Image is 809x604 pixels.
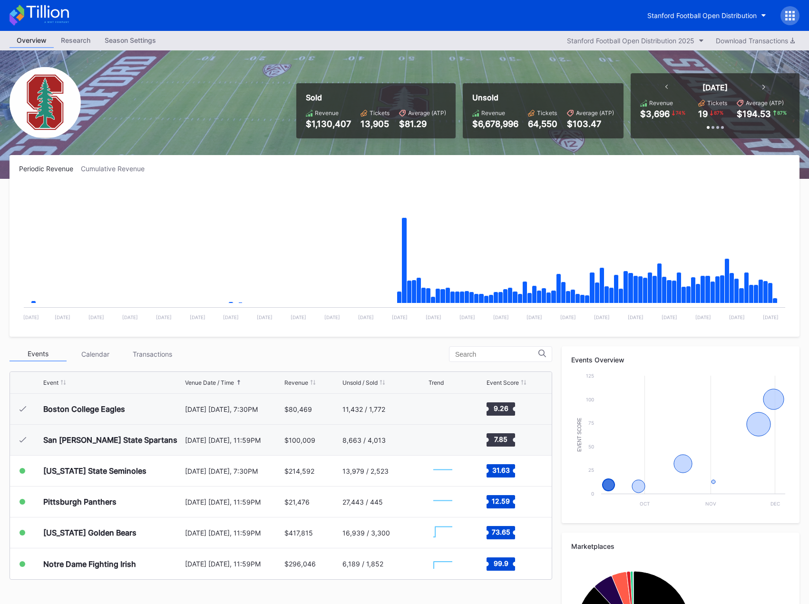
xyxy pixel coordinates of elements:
text: [DATE] [729,314,745,320]
div: Event Score [487,379,519,386]
img: Stanford_Football_Secondary.png [10,67,81,138]
div: Stanford Football Open Distribution 2025 [567,37,694,45]
div: $1,130,407 [306,119,351,129]
div: $296,046 [284,560,316,568]
div: Unsold / Sold [342,379,378,386]
div: Venue Date / Time [185,379,234,386]
div: Research [54,33,97,47]
text: Event Score [577,418,582,452]
text: [DATE] [156,314,172,320]
svg: Chart title [19,185,790,327]
div: 64,550 [528,119,557,129]
div: 27,443 / 445 [342,498,383,506]
div: [DATE] [DATE], 7:30PM [185,405,283,413]
div: [DATE] [702,83,728,92]
text: [DATE] [291,314,306,320]
text: [DATE] [257,314,273,320]
div: Tickets [707,99,727,107]
text: [DATE] [426,314,441,320]
text: [DATE] [526,314,542,320]
text: [DATE] [695,314,711,320]
text: [DATE] [23,314,39,320]
text: [DATE] [594,314,610,320]
div: 19 [698,109,708,119]
div: Revenue [315,109,339,117]
svg: Chart title [429,428,457,452]
text: [DATE] [459,314,475,320]
div: $103.47 [567,119,614,129]
svg: Chart title [429,459,457,483]
text: [DATE] [392,314,408,320]
div: Revenue [649,99,673,107]
div: $80,469 [284,405,312,413]
input: Search [455,351,538,358]
div: Download Transactions [716,37,795,45]
button: Download Transactions [711,34,799,47]
text: [DATE] [190,314,205,320]
a: Research [54,33,97,48]
text: [DATE] [55,314,70,320]
text: 125 [586,373,594,379]
div: [DATE] [DATE], 11:59PM [185,560,283,568]
div: 11,432 / 1,772 [342,405,385,413]
svg: Chart title [429,490,457,514]
div: Average (ATP) [408,109,446,117]
div: Notre Dame Fighting Irish [43,559,136,569]
text: [DATE] [628,314,643,320]
text: [DATE] [122,314,138,320]
div: 8,663 / 4,013 [342,436,386,444]
div: $214,592 [284,467,314,475]
svg: Chart title [429,397,457,421]
div: [US_STATE] State Seminoles [43,466,146,476]
text: 75 [588,420,594,426]
div: Revenue [481,109,505,117]
div: Tickets [537,109,557,117]
svg: Chart title [429,521,457,545]
button: Stanford Football Open Distribution 2025 [562,34,709,47]
div: $81.29 [399,119,446,129]
div: Events Overview [571,356,790,364]
div: Boston College Eagles [43,404,125,414]
div: 74 % [675,109,686,117]
text: [DATE] [763,314,779,320]
text: Nov [705,501,716,507]
div: Average (ATP) [576,109,614,117]
text: [DATE] [324,314,340,320]
text: Oct [640,501,650,507]
button: Stanford Football Open Distribution [640,7,773,24]
text: [DATE] [662,314,677,320]
div: $417,815 [284,529,313,537]
text: [DATE] [358,314,374,320]
div: [DATE] [DATE], 11:59PM [185,498,283,506]
div: Cumulative Revenue [81,165,152,173]
div: Calendar [67,347,124,361]
div: Transactions [124,347,181,361]
text: 31.63 [492,466,509,474]
text: 7.85 [494,435,507,443]
div: Stanford Football Open Distribution [647,11,757,19]
text: 25 [588,467,594,473]
div: $194.53 [737,109,771,119]
div: Events [10,347,67,361]
text: 99.9 [493,559,508,567]
text: 50 [588,444,594,449]
div: 6,189 / 1,852 [342,560,383,568]
div: Periodic Revenue [19,165,81,173]
text: 9.26 [493,404,508,412]
div: Sold [306,93,446,102]
div: $3,696 [640,109,670,119]
a: Overview [10,33,54,48]
text: Dec [770,501,780,507]
div: Unsold [472,93,614,102]
text: [DATE] [493,314,509,320]
div: Marketplaces [571,542,790,550]
svg: Chart title [571,371,790,514]
div: [DATE] [DATE], 7:30PM [185,467,283,475]
svg: Chart title [429,552,457,576]
text: 73.65 [491,528,510,536]
div: $100,009 [284,436,315,444]
text: [DATE] [560,314,576,320]
div: $21,476 [284,498,310,506]
text: [DATE] [88,314,104,320]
